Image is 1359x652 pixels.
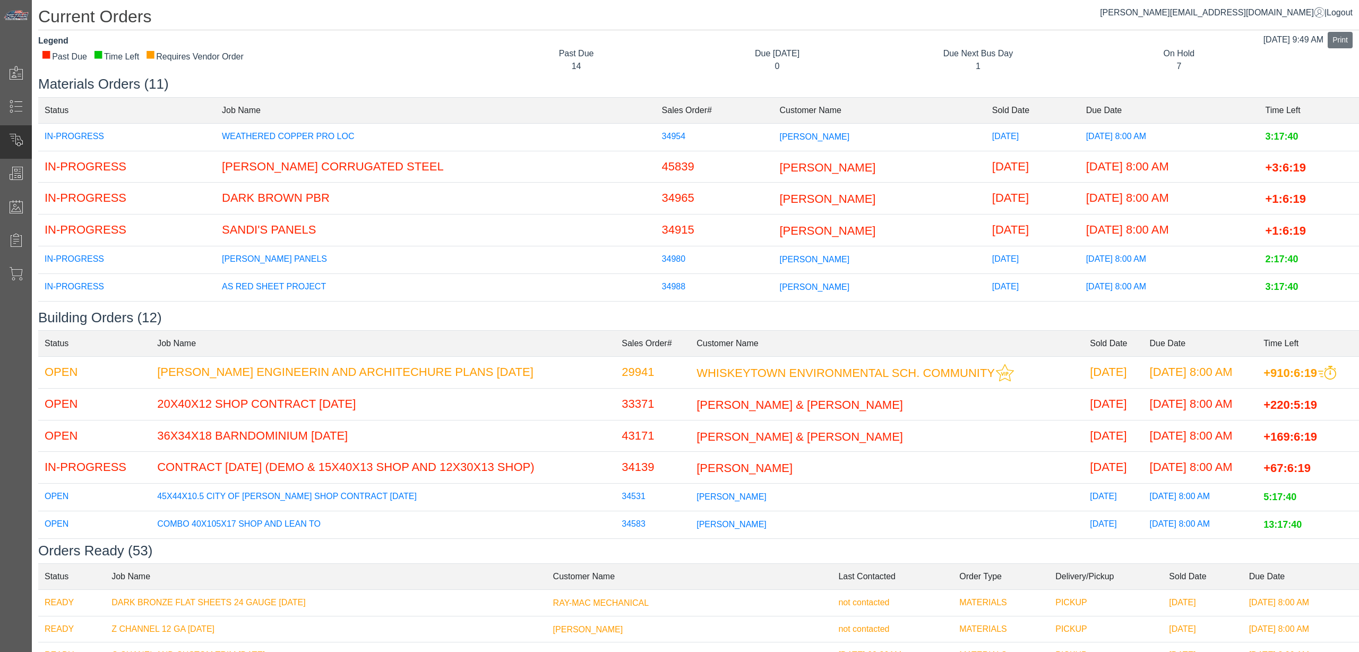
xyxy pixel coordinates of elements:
td: Last Contacted [832,563,953,589]
div: Past Due [484,47,668,60]
td: WEATHERED COPPER PRO LOC [216,123,656,151]
td: IN-PROGRESS [38,452,151,484]
td: [DATE] 8:00 AM [1080,301,1259,329]
td: Z CHANNEL 12 GA [DATE] [105,616,546,642]
img: This order should be prioritized [1318,366,1336,380]
td: MATERIALS [953,616,1049,642]
span: +169:6:19 [1263,430,1317,443]
td: 34954 [656,123,773,151]
td: PICKUP [1049,589,1163,616]
td: [PERSON_NAME] & [PERSON_NAME] [151,539,615,567]
td: AS RED SHEET PROJECT [216,273,656,301]
td: Time Left [1257,330,1359,356]
td: Sales Order# [656,97,773,123]
td: IN-PROGRESS [38,214,216,246]
td: OPEN [38,388,151,420]
td: [DATE] 8:00 AM [1080,214,1259,246]
td: GREEN EPR AND RIDGE [216,301,656,329]
td: DARK BROWN PBR [216,183,656,215]
td: Due Date [1243,563,1359,589]
td: IN-PROGRESS [38,301,216,329]
td: Customer Name [773,97,985,123]
span: [PERSON_NAME] [779,132,849,141]
td: Time Left [1259,97,1359,123]
td: [PERSON_NAME] PANELS [216,246,656,273]
td: [DATE] [986,273,1080,301]
td: IN-PROGRESS [38,123,216,151]
td: [DATE] 8:00 AM [1143,452,1258,484]
td: 45839 [656,151,773,183]
span: WHISKEYTOWN ENVIRONMENTAL SCH. COMMUNITY [696,366,995,379]
h3: Materials Orders (11) [38,76,1359,92]
span: 5:17:40 [1263,492,1296,502]
td: [DATE] [1163,589,1242,616]
td: [DATE] [986,301,1080,329]
td: OPEN [38,511,151,539]
td: Sales Order# [615,330,690,356]
span: 3:17:40 [1266,132,1298,142]
td: [DATE] [1083,484,1143,511]
td: [DATE] 8:00 AM [1080,183,1259,215]
div: ■ [93,50,103,58]
div: Past Due [41,50,87,63]
td: OPEN [38,356,151,388]
div: Due [DATE] [685,47,870,60]
td: not contacted [832,616,953,642]
td: OPEN [38,420,151,452]
div: Time Left [93,50,139,63]
td: Sold Date [1083,330,1143,356]
span: +67:6:19 [1263,461,1311,475]
td: [DATE] [1083,452,1143,484]
span: [PERSON_NAME] & [PERSON_NAME] [696,398,903,411]
span: [PERSON_NAME] & [PERSON_NAME] [696,430,903,443]
td: 29941 [615,356,690,388]
td: Sold Date [986,97,1080,123]
td: [DATE] [1163,616,1242,642]
td: [DATE] 8:00 AM [1080,273,1259,301]
td: 36X34X18 BARNDOMINIUM [DATE] [151,420,615,452]
span: [PERSON_NAME] [696,492,767,501]
strong: Legend [38,36,68,45]
h3: Building Orders (12) [38,310,1359,326]
span: +3:6:19 [1266,160,1306,174]
td: Customer Name [547,563,832,589]
td: COMBO 40X105X17 SHOP AND LEAN TO [151,511,615,539]
span: [PERSON_NAME] [779,160,875,174]
td: Status [38,563,105,589]
td: IN-PROGRESS [38,151,216,183]
span: [PERSON_NAME] [779,254,849,263]
td: Job Name [216,97,656,123]
td: [DATE] [986,183,1080,215]
td: 34915 [656,214,773,246]
td: 20X40X12 SHOP CONTRACT [DATE] [151,388,615,420]
td: [DATE] 8:00 AM [1080,123,1259,151]
span: +1:6:19 [1266,224,1306,237]
td: 43171 [615,420,690,452]
td: READY [38,616,105,642]
td: [DATE] [1083,388,1143,420]
span: [PERSON_NAME][EMAIL_ADDRESS][DOMAIN_NAME] [1100,8,1324,17]
div: 14 [484,60,668,73]
td: IN-PROGRESS [38,273,216,301]
td: Job Name [105,563,546,589]
td: 34531 [615,484,690,511]
td: Delivery/Pickup [1049,563,1163,589]
img: Metals Direct Inc Logo [3,10,30,21]
td: [DATE] 8:00 AM [1243,616,1359,642]
td: 34990 [656,301,773,329]
td: MATERIALS [953,589,1049,616]
span: [PERSON_NAME] [779,282,849,291]
img: This customer should be prioritized [996,364,1014,382]
td: OPEN [38,539,151,567]
td: Due Date [1080,97,1259,123]
td: [DATE] 8:00 AM [1143,539,1258,567]
td: OPEN [38,484,151,511]
button: Print [1328,32,1353,48]
td: SANDI'S PANELS [216,214,656,246]
h3: Orders Ready (53) [38,543,1359,559]
span: +910:6:19 [1263,366,1317,379]
td: [DATE] [986,151,1080,183]
td: [DATE] 8:00 AM [1143,356,1258,388]
td: [DATE] 8:00 AM [1143,511,1258,539]
td: 33371 [615,388,690,420]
